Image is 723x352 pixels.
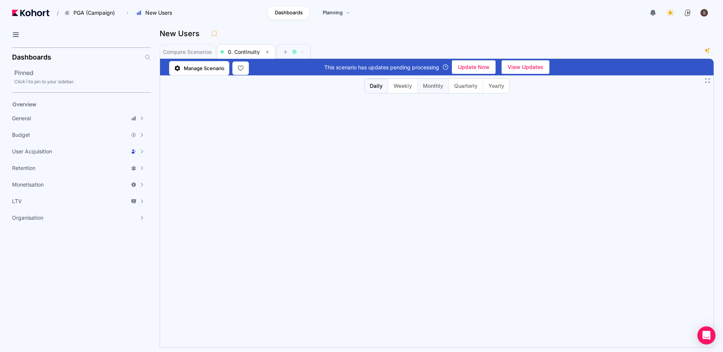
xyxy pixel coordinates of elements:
h2: Dashboards [12,54,51,61]
span: User Acquisition [12,148,52,155]
button: View Updates [502,60,549,74]
span: LTV [12,197,22,205]
button: Fullscreen [705,78,711,84]
span: View Updates [508,61,543,73]
a: Dashboards [267,6,310,20]
img: logo_ConcreteSoftwareLogo_20230810134128192030.png [684,9,691,17]
span: Dashboards [275,9,303,17]
span: Yearly [488,82,504,90]
span: Monetisation [12,181,44,188]
span: Monthly [423,82,443,90]
div: Open Intercom Messenger [697,326,715,344]
a: Manage Scenario [169,61,229,75]
a: Planning [315,6,358,20]
span: Quarterly [454,82,477,90]
span: Daily [370,82,383,90]
div: Click to pin to your sidebar. [14,79,151,85]
span: › [125,10,130,16]
span: Organisation [12,214,43,222]
button: PGA (Campaign) [60,6,123,19]
button: Weekly [388,79,417,93]
h2: Pinned [14,68,151,77]
span: Overview [12,101,37,107]
span: Retention [12,164,35,172]
span: Manage Scenario [184,64,224,72]
button: Yearly [483,79,509,93]
span: Update Now [458,61,490,73]
span: Budget [12,131,30,139]
span: Weekly [394,82,412,90]
span: PGA (Campaign) [73,9,115,17]
span: This scenario has updates pending processing [324,63,439,71]
span: General [12,115,31,122]
img: Kohort logo [12,9,49,16]
button: Update Now [452,60,496,74]
span: Planning [323,9,343,17]
button: Monthly [417,79,448,93]
button: New Users [132,6,180,19]
a: Overview [10,99,138,110]
span: New Users [145,9,172,17]
button: Daily [365,79,388,93]
button: Quarterly [448,79,483,93]
h3: New Users [160,30,204,37]
span: / [51,9,59,17]
span: Compare Scenarios [163,49,212,55]
span: 0. Continuity [228,49,260,55]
